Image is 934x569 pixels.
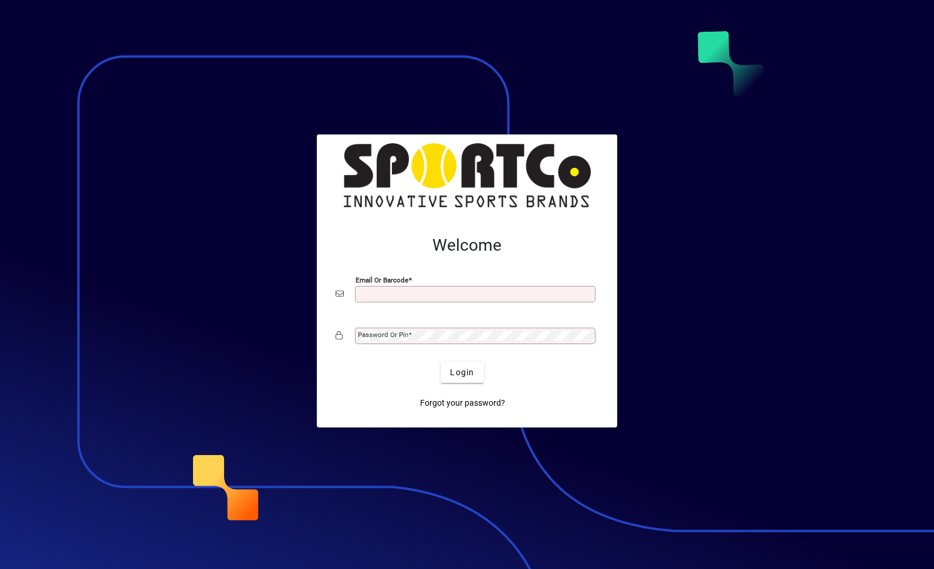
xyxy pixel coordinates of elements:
a: Forgot your password? [415,392,510,413]
h2: Welcome [336,235,598,255]
mat-label: Email or Barcode [356,276,408,284]
mat-label: Password or Pin [358,331,408,339]
span: Login [450,366,474,379]
button: Login [441,362,483,383]
span: Forgot your password? [420,397,505,409]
